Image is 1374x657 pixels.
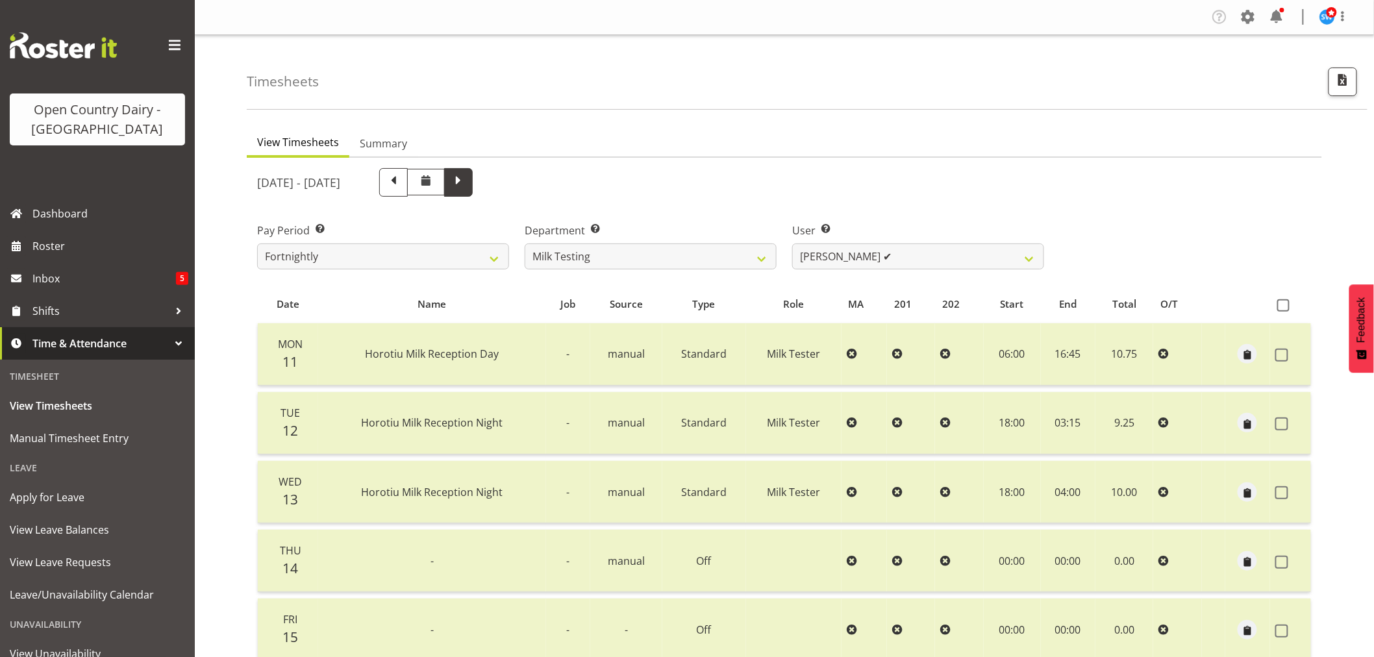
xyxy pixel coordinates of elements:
[10,585,185,604] span: Leave/Unavailability Calendar
[1095,461,1154,523] td: 10.00
[662,392,746,454] td: Standard
[257,223,509,238] label: Pay Period
[767,347,820,361] span: Milk Tester
[283,612,297,626] span: Fri
[1329,68,1357,96] button: Export CSV
[984,392,1041,454] td: 18:00
[361,485,503,499] span: Horotiu Milk Reception Night
[608,347,645,361] span: manual
[608,485,645,499] span: manual
[3,546,192,578] a: View Leave Requests
[608,554,645,568] span: manual
[783,297,804,312] span: Role
[23,100,172,139] div: Open Country Dairy - [GEOGRAPHIC_DATA]
[849,297,864,312] span: MA
[282,628,298,646] span: 15
[3,363,192,390] div: Timesheet
[176,272,188,285] span: 5
[1095,323,1154,386] td: 10.75
[10,552,185,572] span: View Leave Requests
[894,297,912,312] span: 201
[767,485,820,499] span: Milk Tester
[282,353,298,371] span: 11
[10,488,185,507] span: Apply for Leave
[693,297,716,312] span: Type
[3,514,192,546] a: View Leave Balances
[418,297,446,312] span: Name
[662,323,746,386] td: Standard
[1059,297,1077,312] span: End
[1041,392,1095,454] td: 03:15
[32,269,176,288] span: Inbox
[1356,297,1368,343] span: Feedback
[10,396,185,415] span: View Timesheets
[277,297,299,312] span: Date
[560,297,575,312] span: Job
[360,136,407,151] span: Summary
[3,390,192,422] a: View Timesheets
[662,530,746,592] td: Off
[282,421,298,440] span: 12
[625,623,628,637] span: -
[247,74,319,89] h4: Timesheets
[3,422,192,454] a: Manual Timesheet Entry
[1001,297,1024,312] span: Start
[3,578,192,611] a: Leave/Unavailability Calendar
[566,415,569,430] span: -
[566,485,569,499] span: -
[282,490,298,508] span: 13
[767,415,820,430] span: Milk Tester
[566,623,569,637] span: -
[1041,530,1095,592] td: 00:00
[257,175,340,190] h5: [DATE] - [DATE]
[1095,530,1154,592] td: 0.00
[1112,297,1136,312] span: Total
[3,454,192,481] div: Leave
[32,334,169,353] span: Time & Attendance
[610,297,643,312] span: Source
[281,406,300,420] span: Tue
[1161,297,1179,312] span: O/T
[566,554,569,568] span: -
[32,204,188,223] span: Dashboard
[257,134,339,150] span: View Timesheets
[361,415,503,430] span: Horotiu Milk Reception Night
[32,301,169,321] span: Shifts
[431,623,434,637] span: -
[566,347,569,361] span: -
[525,223,777,238] label: Department
[3,481,192,514] a: Apply for Leave
[1319,9,1335,25] img: steve-webb7510.jpg
[792,223,1044,238] label: User
[1349,284,1374,373] button: Feedback - Show survey
[282,559,298,577] span: 14
[10,520,185,539] span: View Leave Balances
[10,32,117,58] img: Rosterit website logo
[278,337,303,351] span: Mon
[984,530,1041,592] td: 00:00
[984,461,1041,523] td: 18:00
[1095,392,1154,454] td: 9.25
[662,461,746,523] td: Standard
[280,543,301,558] span: Thu
[3,611,192,638] div: Unavailability
[10,428,185,448] span: Manual Timesheet Entry
[984,323,1041,386] td: 06:00
[1041,323,1095,386] td: 16:45
[431,554,434,568] span: -
[1041,461,1095,523] td: 04:00
[365,347,499,361] span: Horotiu Milk Reception Day
[279,475,302,489] span: Wed
[32,236,188,256] span: Roster
[943,297,960,312] span: 202
[608,415,645,430] span: manual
